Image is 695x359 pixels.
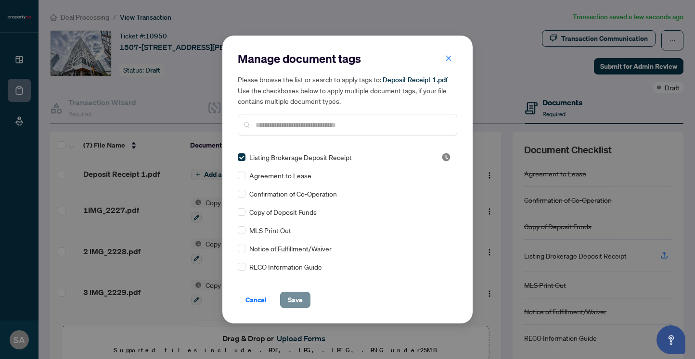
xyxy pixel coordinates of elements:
button: Open asap [656,325,685,354]
span: Pending Review [441,152,451,162]
span: close [445,55,452,62]
span: RECO Information Guide [249,261,322,272]
button: Cancel [238,292,274,308]
span: Save [288,292,303,308]
span: MLS Print Out [249,225,291,235]
span: Agreement to Lease [249,170,311,181]
span: Confirmation of Co-Operation [249,188,337,199]
span: Cancel [245,292,267,308]
span: Deposit Receipt 1.pdf [383,75,448,84]
button: Save [280,292,310,308]
img: status [441,152,451,162]
span: Notice of Fulfillment/Waiver [249,243,332,254]
span: Copy of Deposit Funds [249,207,317,217]
span: Listing Brokerage Deposit Receipt [249,152,352,162]
h5: Please browse the list or search to apply tags to: Use the checkboxes below to apply multiple doc... [238,74,457,106]
h2: Manage document tags [238,51,457,66]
